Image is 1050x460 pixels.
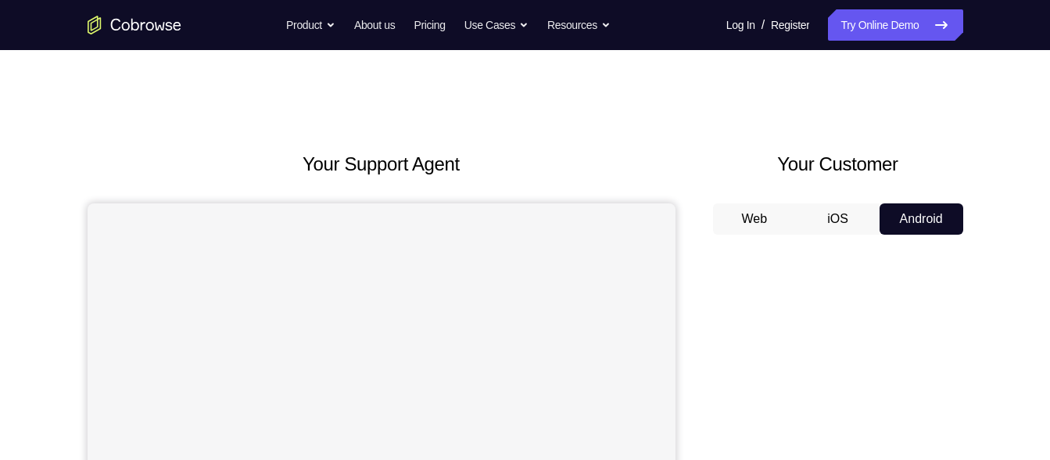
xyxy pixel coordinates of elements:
a: Pricing [414,9,445,41]
button: iOS [796,203,880,235]
a: Log In [726,9,755,41]
button: Android [880,203,963,235]
a: Go to the home page [88,16,181,34]
button: Use Cases [464,9,529,41]
button: Web [713,203,797,235]
button: Resources [547,9,611,41]
a: Register [771,9,809,41]
h2: Your Support Agent [88,150,676,178]
button: Product [286,9,335,41]
h2: Your Customer [713,150,963,178]
a: About us [354,9,395,41]
span: / [762,16,765,34]
a: Try Online Demo [828,9,962,41]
